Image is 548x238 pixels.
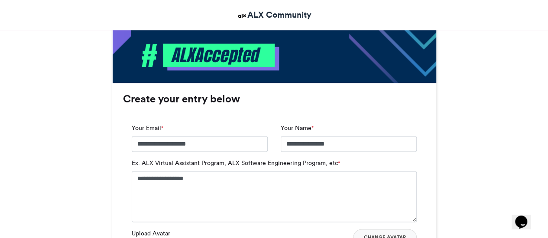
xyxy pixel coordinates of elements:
a: ALX Community [237,9,311,21]
img: ALX Community [237,10,247,21]
iframe: chat widget [512,203,539,229]
label: Ex. ALX Virtual Assistant Program, ALX Software Engineering Program, etc [132,159,340,168]
h3: Create your entry below [123,94,425,104]
label: Your Email [132,124,163,133]
label: Upload Avatar [132,229,170,238]
label: Your Name [281,124,314,133]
